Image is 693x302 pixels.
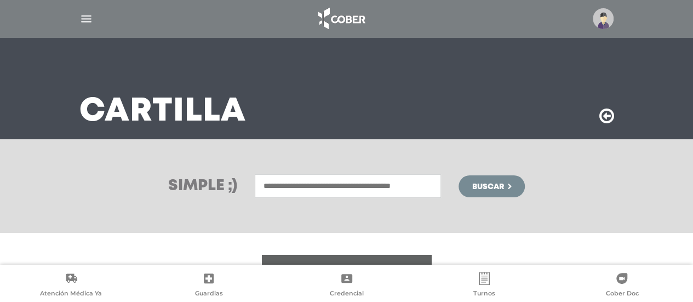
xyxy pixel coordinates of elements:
[278,272,415,300] a: Credencial
[473,289,495,299] span: Turnos
[553,272,691,300] a: Cober Doc
[168,179,237,194] h3: Simple ;)
[2,272,140,300] a: Atención Médica Ya
[330,289,364,299] span: Credencial
[312,5,370,32] img: logo_cober_home-white.png
[415,272,553,300] a: Turnos
[472,183,503,191] span: Buscar
[593,8,614,29] img: profile-placeholder.svg
[40,289,102,299] span: Atención Médica Ya
[79,12,93,26] img: Cober_menu-lines-white.svg
[79,98,246,126] h3: Cartilla
[459,175,524,197] button: Buscar
[140,272,277,300] a: Guardias
[605,289,638,299] span: Cober Doc
[195,289,223,299] span: Guardias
